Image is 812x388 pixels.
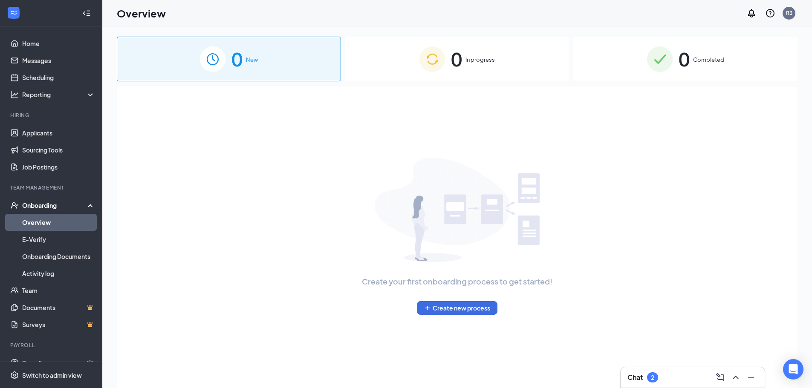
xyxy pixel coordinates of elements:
[783,359,803,379] div: Open Intercom Messenger
[231,44,243,74] span: 0
[22,124,95,141] a: Applicants
[451,44,462,74] span: 0
[715,372,725,382] svg: ComposeMessage
[22,265,95,282] a: Activity log
[246,55,258,64] span: New
[10,112,93,119] div: Hiring
[424,305,431,311] svg: Plus
[731,372,741,382] svg: ChevronUp
[22,141,95,158] a: Sourcing Tools
[693,55,724,64] span: Completed
[746,8,757,18] svg: Notifications
[22,371,82,379] div: Switch to admin view
[22,316,95,333] a: SurveysCrown
[746,372,756,382] svg: Minimize
[744,371,758,384] button: Minimize
[22,69,95,86] a: Scheduling
[10,371,19,379] svg: Settings
[362,276,552,287] span: Create your first onboarding process to get started!
[651,374,654,381] div: 2
[417,301,497,315] button: PlusCreate new process
[679,44,690,74] span: 0
[22,158,95,175] a: Job Postings
[10,90,19,99] svg: Analysis
[22,282,95,299] a: Team
[10,184,93,191] div: Team Management
[22,354,95,371] a: PayrollCrown
[22,299,95,316] a: DocumentsCrown
[22,52,95,69] a: Messages
[729,371,743,384] button: ChevronUp
[22,248,95,265] a: Onboarding Documents
[22,231,95,248] a: E-Verify
[786,9,792,17] div: R3
[22,214,95,231] a: Overview
[765,8,775,18] svg: QuestionInfo
[22,201,88,210] div: Onboarding
[627,373,643,382] h3: Chat
[22,90,95,99] div: Reporting
[465,55,495,64] span: In progress
[10,201,19,210] svg: UserCheck
[9,9,18,17] svg: WorkstreamLogo
[117,6,166,20] h1: Overview
[22,35,95,52] a: Home
[82,9,91,17] svg: Collapse
[714,371,727,384] button: ComposeMessage
[10,342,93,349] div: Payroll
